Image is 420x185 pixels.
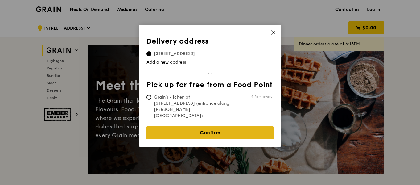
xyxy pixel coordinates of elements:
[146,51,151,56] input: [STREET_ADDRESS]
[146,81,274,92] th: Pick up for free from a Food Point
[146,94,238,119] span: Grain's kitchen at [STREET_ADDRESS] (entrance along [PERSON_NAME][GEOGRAPHIC_DATA])
[251,94,272,99] span: 4.5km away
[146,59,274,65] a: Add a new address
[146,51,202,57] span: [STREET_ADDRESS]
[146,95,151,100] input: Grain's kitchen at [STREET_ADDRESS] (entrance along [PERSON_NAME][GEOGRAPHIC_DATA])4.5km away
[146,126,274,139] a: Confirm
[146,37,274,48] th: Delivery address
